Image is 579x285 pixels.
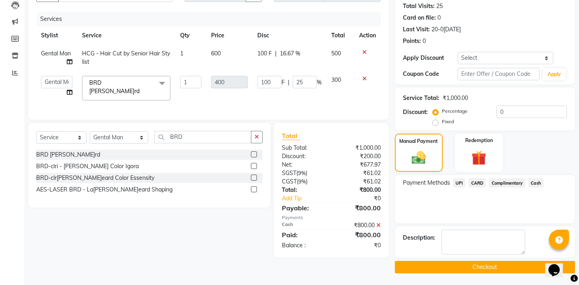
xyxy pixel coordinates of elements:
[282,178,297,185] span: CGST
[206,26,253,45] th: Price
[140,88,143,95] a: x
[399,138,438,145] label: Manual Payment
[36,185,172,194] div: AES-LASER BRD - La[PERSON_NAME]eard Shaping
[331,76,341,83] span: 300
[437,14,441,22] div: 0
[276,177,331,186] div: ( )
[276,144,331,152] div: Sub Total:
[37,12,387,26] div: Services
[403,108,428,116] div: Discount:
[298,170,306,176] span: 9%
[354,26,381,45] th: Action
[36,26,77,45] th: Stylist
[545,253,571,277] iframe: chat widget
[331,186,387,194] div: ₹800.00
[403,54,458,62] div: Apply Discount
[326,26,354,45] th: Total
[276,152,331,161] div: Discount:
[317,78,322,87] span: %
[341,194,387,203] div: ₹0
[543,68,566,80] button: Apply
[253,26,326,45] th: Disc
[465,137,493,144] label: Redemption
[276,169,331,177] div: ( )
[407,150,430,166] img: _cash.svg
[331,144,387,152] div: ₹1,000.00
[331,177,387,186] div: ₹61.02
[276,194,341,203] a: Add Tip
[453,178,466,187] span: UPI
[443,94,468,102] div: ₹1,000.00
[467,149,491,167] img: _gift.svg
[331,203,387,213] div: ₹800.00
[77,26,175,45] th: Service
[403,37,421,45] div: Points:
[403,14,436,22] div: Card on file:
[331,169,387,177] div: ₹61.02
[436,2,443,10] div: 25
[276,161,331,169] div: Net:
[458,68,540,80] input: Enter Offer / Coupon Code
[331,50,341,57] span: 500
[489,178,525,187] span: Complimentary
[528,178,544,187] span: Cash
[468,178,486,187] span: CARD
[175,26,206,45] th: Qty
[281,78,285,87] span: F
[257,49,272,58] span: 100 F
[403,234,435,242] div: Description:
[82,50,170,65] span: HCG - Hair Cut by Senior Hair Stylist
[41,50,71,57] span: Gental Man
[280,49,300,58] span: 16.67 %
[282,169,296,177] span: SGST
[431,25,461,34] div: 20-0[DATE]
[442,118,454,125] label: Fixed
[282,214,381,221] div: Payments
[403,70,458,78] div: Coupon Code
[403,2,435,10] div: Total Visits:
[276,221,331,230] div: Cash
[36,174,154,182] div: BRD-clr[PERSON_NAME]eard Color Essensity
[403,179,450,187] span: Payment Methods
[36,151,100,159] div: BRD [PERSON_NAME]rd
[331,241,387,250] div: ₹0
[180,50,183,57] span: 1
[403,94,439,102] div: Service Total:
[211,50,221,57] span: 600
[331,152,387,161] div: ₹200.00
[154,131,251,143] input: Search or Scan
[442,108,468,115] label: Percentage
[276,241,331,250] div: Balance :
[275,49,277,58] span: |
[331,221,387,230] div: ₹800.00
[331,161,387,169] div: ₹677.97
[331,230,387,240] div: ₹800.00
[288,78,289,87] span: |
[276,203,331,213] div: Payable:
[423,37,426,45] div: 0
[36,162,139,171] div: BRD-clri - [PERSON_NAME] Color Igora
[298,178,306,185] span: 9%
[276,230,331,240] div: Paid:
[276,186,331,194] div: Total:
[282,132,300,140] span: Total
[403,25,430,34] div: Last Visit:
[89,79,140,95] span: BRD [PERSON_NAME]rd
[395,261,575,273] button: Checkout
